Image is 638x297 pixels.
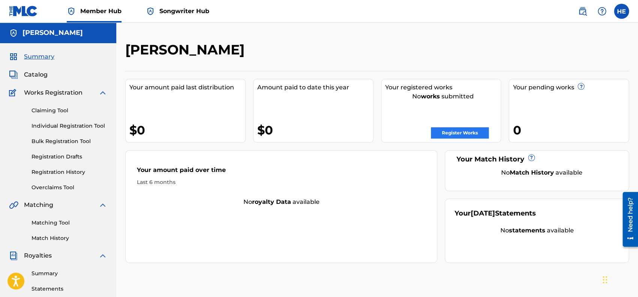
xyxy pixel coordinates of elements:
[617,189,638,249] iframe: Resource Center
[9,52,18,61] img: Summary
[385,92,501,101] div: No submitted
[98,251,107,260] img: expand
[9,70,48,79] a: CatalogCatalog
[614,4,629,19] div: User Menu
[9,6,38,17] img: MLC Logo
[575,4,590,19] a: Public Search
[603,268,607,291] div: Drag
[137,166,426,178] div: Your amount paid over time
[32,137,107,145] a: Bulk Registration Tool
[32,168,107,176] a: Registration History
[32,234,107,242] a: Match History
[24,52,54,61] span: Summary
[9,88,19,97] img: Works Registration
[257,83,373,92] div: Amount paid to date this year
[578,7,587,16] img: search
[159,7,209,15] span: Songwriter Hub
[125,41,248,58] h2: [PERSON_NAME]
[24,70,48,79] span: Catalog
[509,169,554,176] strong: Match History
[9,201,18,210] img: Matching
[98,201,107,210] img: expand
[9,52,54,61] a: SummarySummary
[594,4,609,19] div: Help
[24,88,83,97] span: Works Registration
[32,122,107,130] a: Individual Registration Tool
[509,227,545,234] strong: statements
[9,70,18,79] img: Catalog
[24,201,53,210] span: Matching
[455,154,619,164] div: Your Match History
[528,155,534,161] span: ?
[431,127,489,139] a: Register Works
[513,83,629,92] div: Your pending works
[9,29,18,38] img: Accounts
[385,83,501,92] div: Your registered works
[24,251,52,260] span: Royalties
[32,270,107,277] a: Summary
[129,83,245,92] div: Your amount paid last distribution
[252,198,291,205] strong: royalty data
[32,153,107,161] a: Registration Drafts
[137,178,426,186] div: Last 6 months
[80,7,122,15] span: Member Hub
[578,83,584,89] span: ?
[455,226,619,235] div: No available
[32,107,107,115] a: Claiming Tool
[67,7,76,16] img: Top Rightsholder
[455,208,536,219] div: Your Statements
[126,197,437,207] div: No available
[32,184,107,191] a: Overclaims Tool
[23,29,83,37] h5: Vince Creed
[597,7,606,16] img: help
[32,219,107,227] a: Matching Tool
[464,168,619,177] div: No available
[471,209,495,217] span: [DATE]
[98,88,107,97] img: expand
[9,251,18,260] img: Royalties
[257,122,373,139] div: $0
[600,261,638,297] iframe: Chat Widget
[129,122,245,139] div: $0
[421,93,440,100] strong: works
[146,7,155,16] img: Top Rightsholder
[513,122,629,139] div: 0
[32,285,107,293] a: Statements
